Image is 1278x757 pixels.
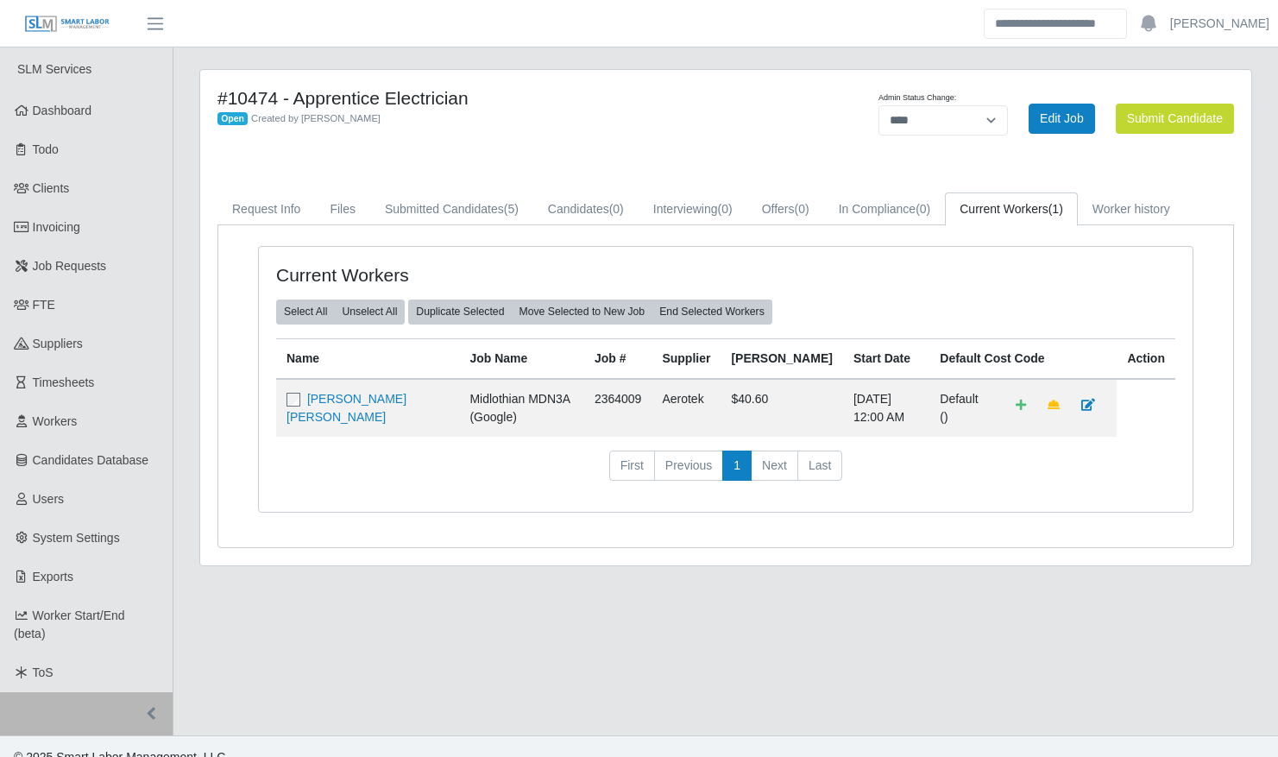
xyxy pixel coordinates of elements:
[251,113,381,123] span: Created by [PERSON_NAME]
[533,192,639,226] a: Candidates
[1048,202,1063,216] span: (1)
[722,451,752,482] a: 1
[1004,390,1037,420] a: Add Default Cost Code
[795,202,809,216] span: (0)
[217,87,800,109] h4: #10474 - Apprentice Electrician
[1078,192,1185,226] a: Worker history
[276,338,459,379] th: Name
[334,300,405,324] button: Unselect All
[1117,338,1175,379] th: Action
[652,300,772,324] button: End Selected Workers
[370,192,533,226] a: Submitted Candidates
[408,300,772,324] div: bulk actions
[33,259,107,273] span: Job Requests
[24,15,110,34] img: SLM Logo
[878,92,956,104] label: Admin Status Change:
[276,300,405,324] div: bulk actions
[459,338,583,379] th: Job Name
[747,192,824,226] a: Offers
[718,202,733,216] span: (0)
[843,379,929,437] td: [DATE] 12:00 AM
[945,192,1078,226] a: Current Workers
[504,202,519,216] span: (5)
[33,570,73,584] span: Exports
[1036,390,1071,420] a: Make Team Lead
[286,392,406,424] a: [PERSON_NAME] [PERSON_NAME]
[584,379,652,437] td: 2364009
[721,379,842,437] td: $40.60
[33,220,80,234] span: Invoicing
[33,142,59,156] span: Todo
[33,181,70,195] span: Clients
[459,379,583,437] td: Midlothian MDN3A (Google)
[315,192,370,226] a: Files
[217,192,315,226] a: Request Info
[33,337,83,350] span: Suppliers
[916,202,930,216] span: (0)
[33,531,120,545] span: System Settings
[276,264,636,286] h4: Current Workers
[217,112,248,126] span: Open
[929,379,994,437] td: Default ()
[33,298,55,312] span: FTE
[1116,104,1234,134] button: Submit Candidate
[408,300,512,324] button: Duplicate Selected
[511,300,652,324] button: Move Selected to New Job
[276,300,335,324] button: Select All
[721,338,842,379] th: [PERSON_NAME]
[639,192,747,226] a: Interviewing
[652,338,721,379] th: Supplier
[1170,15,1269,33] a: [PERSON_NAME]
[984,9,1127,39] input: Search
[824,192,946,226] a: In Compliance
[33,414,78,428] span: Workers
[1029,104,1095,134] a: Edit Job
[929,338,1117,379] th: Default Cost Code
[584,338,652,379] th: Job #
[609,202,624,216] span: (0)
[14,609,125,640] span: Worker Start/End (beta)
[652,379,721,437] td: Aerotek
[33,666,54,679] span: ToS
[33,104,92,117] span: Dashboard
[33,375,95,389] span: Timesheets
[33,453,149,467] span: Candidates Database
[33,492,65,506] span: Users
[276,451,1175,495] nav: pagination
[843,338,929,379] th: Start Date
[17,62,91,76] span: SLM Services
